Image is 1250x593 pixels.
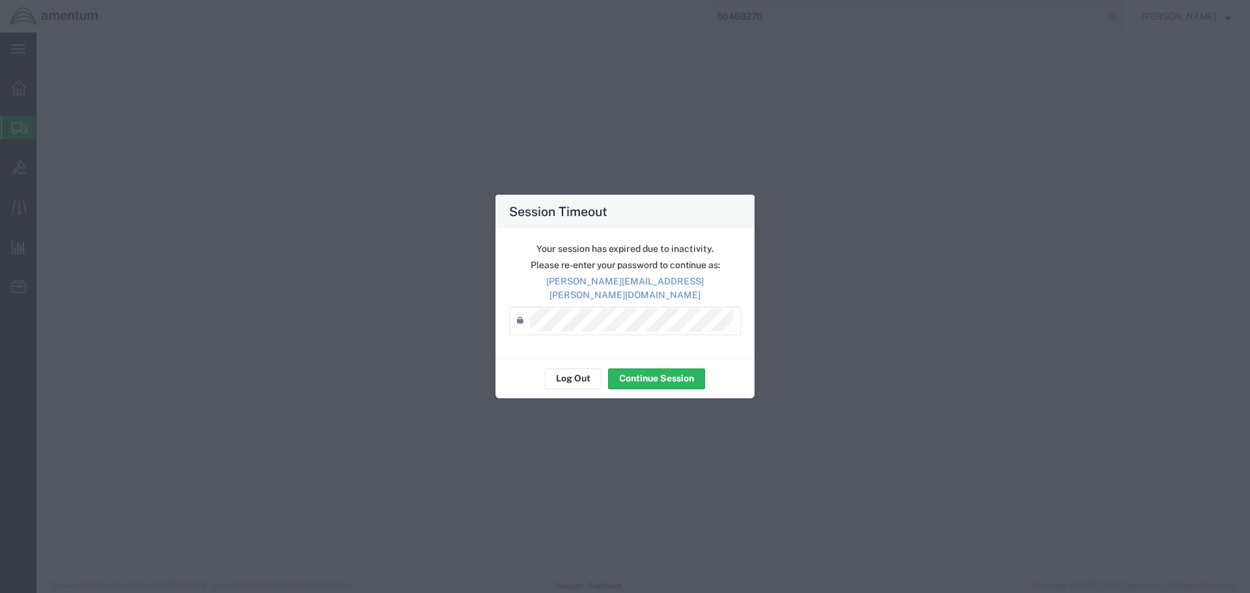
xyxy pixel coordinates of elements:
[509,258,741,272] p: Please re-enter your password to continue as:
[509,242,741,256] p: Your session has expired due to inactivity.
[509,202,607,221] h4: Session Timeout
[608,368,705,389] button: Continue Session
[509,275,741,302] p: [PERSON_NAME][EMAIL_ADDRESS][PERSON_NAME][DOMAIN_NAME]
[545,368,602,389] button: Log Out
